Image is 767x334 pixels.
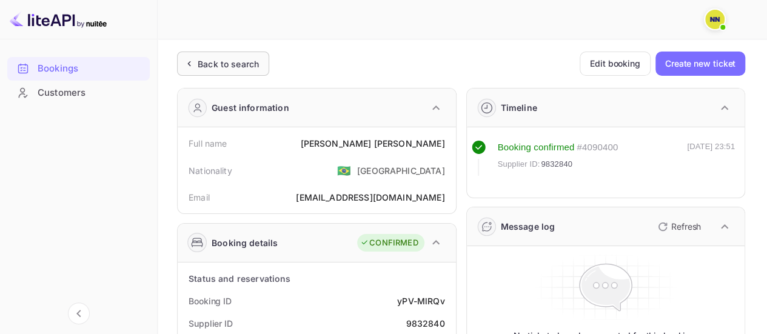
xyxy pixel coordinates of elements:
[189,272,290,285] div: Status and reservations
[671,220,701,233] p: Refresh
[10,10,107,29] img: LiteAPI logo
[189,164,232,177] div: Nationality
[300,137,444,150] div: [PERSON_NAME] [PERSON_NAME]
[189,191,210,204] div: Email
[38,86,144,100] div: Customers
[687,141,735,176] div: [DATE] 23:51
[198,58,259,70] div: Back to search
[337,159,351,181] span: United States
[501,220,555,233] div: Message log
[655,52,745,76] button: Create new ticket
[296,191,444,204] div: [EMAIL_ADDRESS][DOMAIN_NAME]
[651,217,706,236] button: Refresh
[189,295,232,307] div: Booking ID
[7,57,150,81] div: Bookings
[577,141,618,155] div: # 4090400
[212,101,289,114] div: Guest information
[705,10,725,29] img: N/A N/A
[498,158,540,170] span: Supplier ID:
[406,317,444,330] div: 9832840
[38,62,144,76] div: Bookings
[541,158,572,170] span: 9832840
[7,81,150,104] a: Customers
[501,101,537,114] div: Timeline
[7,57,150,79] a: Bookings
[580,52,651,76] button: Edit booking
[189,137,227,150] div: Full name
[357,164,445,177] div: [GEOGRAPHIC_DATA]
[189,317,233,330] div: Supplier ID
[360,237,418,249] div: CONFIRMED
[498,141,575,155] div: Booking confirmed
[397,295,444,307] div: yPV-MlRQv
[68,302,90,324] button: Collapse navigation
[7,81,150,105] div: Customers
[212,236,278,249] div: Booking details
